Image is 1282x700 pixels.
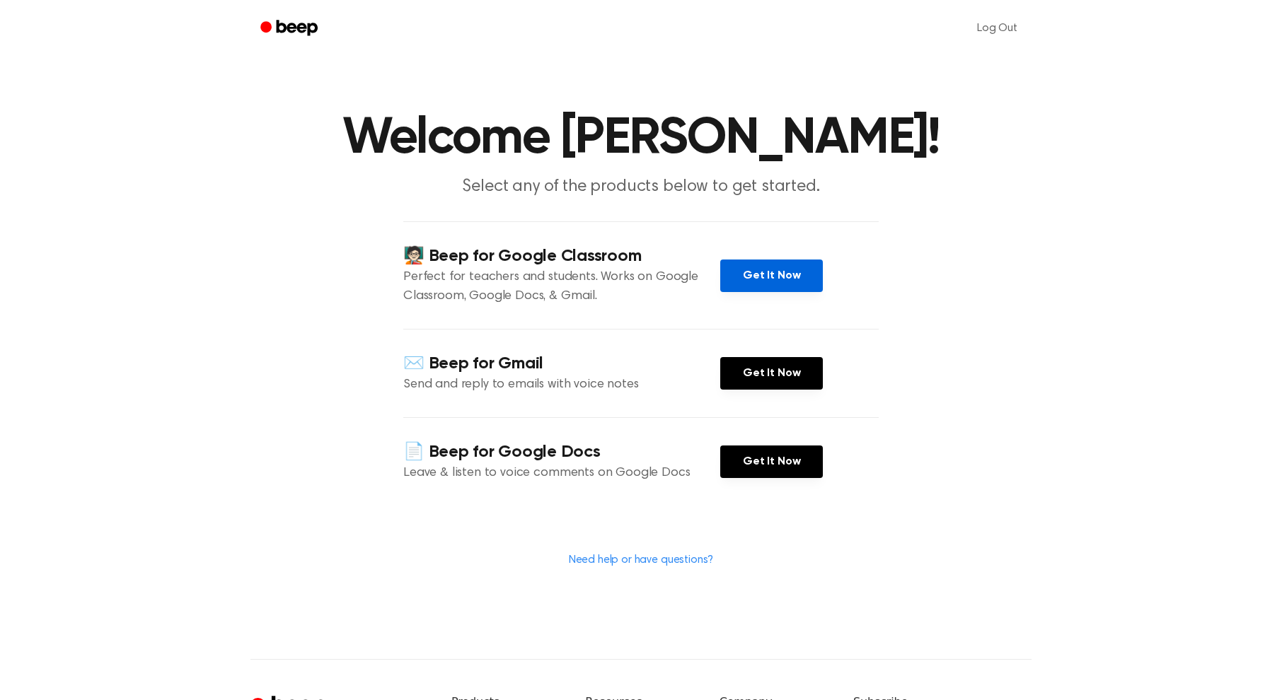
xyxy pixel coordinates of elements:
[720,357,823,390] a: Get It Now
[403,464,720,483] p: Leave & listen to voice comments on Google Docs
[403,375,720,395] p: Send and reply to emails with voice notes
[279,113,1003,164] h1: Welcome [PERSON_NAME]!
[403,245,720,268] h4: 🧑🏻‍🏫 Beep for Google Classroom
[403,441,720,464] h4: 📄 Beep for Google Docs
[369,175,913,199] p: Select any of the products below to get started.
[963,11,1032,45] a: Log Out
[403,352,720,375] h4: ✉️ Beep for Gmail
[720,259,823,292] a: Get It Now
[720,445,823,478] a: Get It Now
[403,268,720,306] p: Perfect for teachers and students. Works on Google Classroom, Google Docs, & Gmail.
[250,15,330,42] a: Beep
[569,554,714,566] a: Need help or have questions?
